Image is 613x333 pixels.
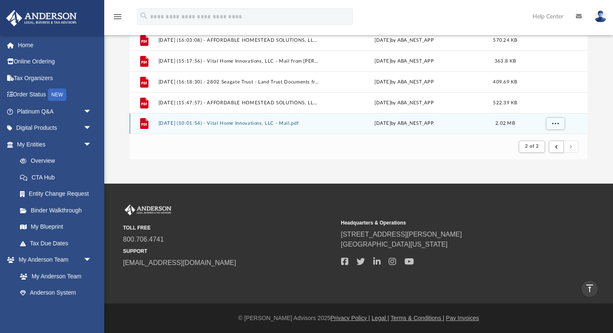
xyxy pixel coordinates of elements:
[83,120,100,137] span: arrow_drop_down
[158,79,320,85] button: [DATE] (16:18:30) - 2802 Seagate Trust - Land Trust Documents from [GEOGRAPHIC_DATA]pdf
[341,231,462,238] a: [STREET_ADDRESS][PERSON_NAME]
[581,280,598,298] a: vertical_align_top
[123,236,164,243] a: 800.706.4741
[331,315,370,321] a: Privacy Policy |
[12,153,104,169] a: Overview
[324,99,485,107] div: [DATE] by ABA_NEST_APP
[104,314,613,323] div: © [PERSON_NAME] Advisors 2025
[493,80,517,84] span: 409.69 KB
[324,78,485,86] div: [DATE] by ABA_NEST_APP
[12,285,100,301] a: Anderson System
[123,247,335,255] small: SUPPORT
[6,252,100,268] a: My Anderson Teamarrow_drop_down
[158,38,320,43] button: [DATE] (16:03:08) - AFFORDABLE HOMESTEAD SOLUTIONS, LLC - Mail from [US_STATE] Department of Reve...
[158,121,320,126] button: [DATE] (10:01:54) - Vital Home Innovations, LLC - Mail.pdf
[12,186,104,202] a: Entity Change Request
[83,252,100,269] span: arrow_drop_down
[341,219,553,227] small: Headquarters & Operations
[546,118,565,130] button: More options
[123,259,236,266] a: [EMAIL_ADDRESS][DOMAIN_NAME]
[12,219,100,235] a: My Blueprint
[446,315,479,321] a: Pay Invoices
[123,224,335,232] small: TOLL FREE
[372,315,389,321] a: Legal |
[6,136,104,153] a: My Entitiesarrow_drop_down
[83,136,100,153] span: arrow_drop_down
[341,241,448,248] a: [GEOGRAPHIC_DATA][US_STATE]
[493,101,517,105] span: 522.39 KB
[12,268,96,285] a: My Anderson Team
[6,37,104,53] a: Home
[391,315,445,321] a: Terms & Conditions |
[585,283,595,293] i: vertical_align_top
[324,120,485,128] div: [DATE] by ABA_NEST_APP
[6,120,104,136] a: Digital Productsarrow_drop_down
[12,169,104,186] a: CTA Hub
[495,59,516,63] span: 363.8 KB
[158,58,320,64] button: [DATE] (15:17:56) - Vital Home Innovations, LLC - Mail from [PERSON_NAME], C.F.C..pdf
[519,141,545,152] button: 2 of 2
[6,86,104,103] a: Order StatusNEW
[324,37,485,44] div: [DATE] by ABA_NEST_APP
[6,53,104,70] a: Online Ordering
[158,100,320,106] button: [DATE] (15:47:57) - AFFORDABLE HOMESTEAD SOLUTIONS, LLC - Mail from JACKSONVILLE SERVICE CENTER.pdf
[12,202,104,219] a: Binder Walkthrough
[495,121,515,126] span: 2.02 MB
[493,38,517,43] span: 570.24 KB
[139,11,148,20] i: search
[12,235,104,252] a: Tax Due Dates
[12,301,100,318] a: Client Referrals
[83,103,100,120] span: arrow_drop_down
[525,144,539,149] span: 2 of 2
[113,16,123,22] a: menu
[113,12,123,22] i: menu
[48,88,66,101] div: NEW
[594,10,607,23] img: User Pic
[4,10,79,26] img: Anderson Advisors Platinum Portal
[6,103,104,120] a: Platinum Q&Aarrow_drop_down
[123,204,173,215] img: Anderson Advisors Platinum Portal
[324,58,485,65] div: [DATE] by ABA_NEST_APP
[6,70,104,86] a: Tax Organizers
